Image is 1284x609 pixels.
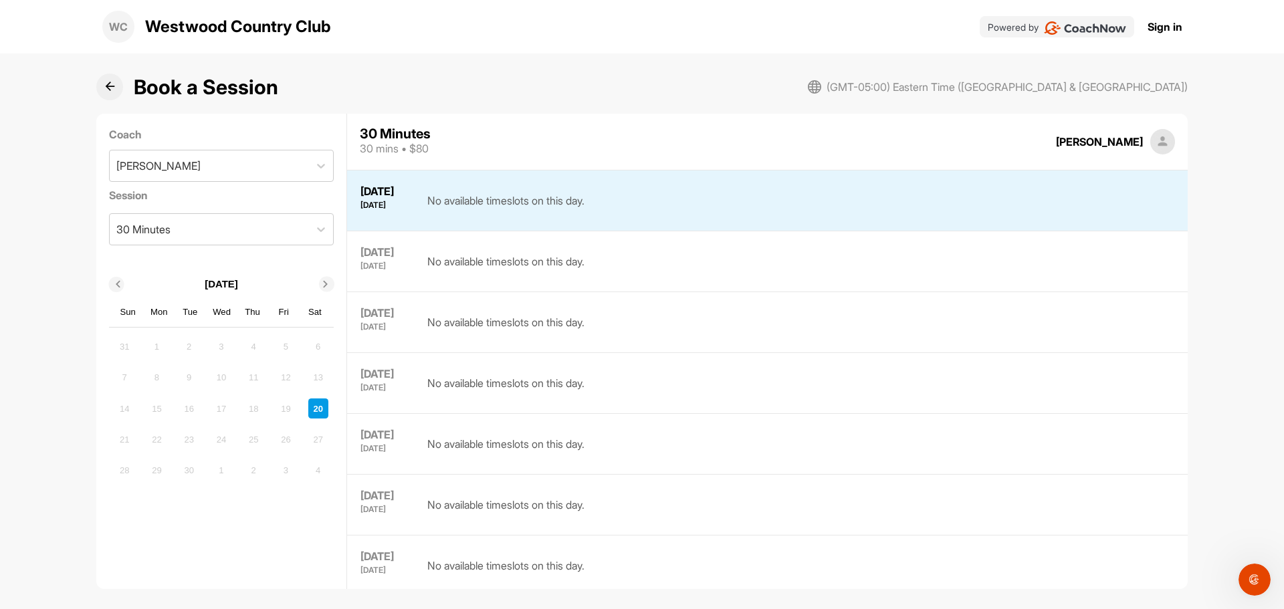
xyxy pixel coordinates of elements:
[134,72,278,102] h1: Book a Session
[116,158,201,174] div: [PERSON_NAME]
[360,201,414,209] div: [DATE]
[243,398,263,418] div: Not available Thursday, September 18th, 2025
[244,303,261,321] div: Thu
[243,368,263,388] div: Not available Thursday, September 11th, 2025
[1150,129,1176,154] img: square_default-ef6cabf814de5a2bf16c804365e32c732080f9872bdf737d349900a9daf73cf9.png
[308,398,328,418] div: Not available Saturday, September 20th, 2025
[360,445,414,453] div: [DATE]
[211,368,231,388] div: Not available Wednesday, September 10th, 2025
[360,488,414,503] div: [DATE]
[102,11,134,43] div: WC
[211,461,231,481] div: Not available Wednesday, October 1st, 2025
[146,430,167,450] div: Not available Monday, September 22nd, 2025
[427,245,584,278] div: No available timeslots on this day.
[243,461,263,481] div: Not available Thursday, October 2nd, 2025
[113,335,330,482] div: month 2025-09
[146,461,167,481] div: Not available Monday, September 29th, 2025
[360,262,414,270] div: [DATE]
[109,187,334,203] label: Session
[360,549,414,564] div: [DATE]
[308,337,328,357] div: Not available Saturday, September 6th, 2025
[146,337,167,357] div: Not available Monday, September 1st, 2025
[276,337,296,357] div: Not available Friday, September 5th, 2025
[1148,19,1182,35] a: Sign in
[114,430,134,450] div: Not available Sunday, September 21st, 2025
[146,398,167,418] div: Not available Monday, September 15th, 2025
[1044,21,1126,35] img: CoachNow
[146,368,167,388] div: Not available Monday, September 8th, 2025
[179,368,199,388] div: Not available Tuesday, September 9th, 2025
[308,430,328,450] div: Not available Saturday, September 27th, 2025
[276,368,296,388] div: Not available Friday, September 12th, 2025
[360,427,414,442] div: [DATE]
[179,461,199,481] div: Not available Tuesday, September 30th, 2025
[114,368,134,388] div: Not available Sunday, September 7th, 2025
[145,15,331,39] p: Westwood Country Club
[150,303,168,321] div: Mon
[427,184,584,217] div: No available timeslots on this day.
[360,366,414,381] div: [DATE]
[360,127,431,140] div: 30 Minutes
[182,303,199,321] div: Tue
[360,323,414,331] div: [DATE]
[427,366,584,400] div: No available timeslots on this day.
[360,184,414,199] div: [DATE]
[179,430,199,450] div: Not available Tuesday, September 23rd, 2025
[360,384,414,392] div: [DATE]
[308,461,328,481] div: Not available Saturday, October 4th, 2025
[808,80,821,94] img: svg+xml;base64,PHN2ZyB3aWR0aD0iMjAiIGhlaWdodD0iMjAiIHZpZXdCb3g9IjAgMCAyMCAyMCIgZmlsbD0ibm9uZSIgeG...
[114,337,134,357] div: Not available Sunday, August 31st, 2025
[213,303,230,321] div: Wed
[1239,564,1271,596] iframe: Intercom live chat
[119,303,136,321] div: Sun
[988,20,1039,34] p: Powered by
[109,126,334,142] label: Coach
[360,505,414,513] div: [DATE]
[243,430,263,450] div: Not available Thursday, September 25th, 2025
[211,398,231,418] div: Not available Wednesday, September 17th, 2025
[116,221,171,237] div: 30 Minutes
[427,427,584,461] div: No available timeslots on this day.
[306,303,324,321] div: Sat
[1056,134,1143,150] div: [PERSON_NAME]
[308,368,328,388] div: Not available Saturday, September 13th, 2025
[427,306,584,339] div: No available timeslots on this day.
[211,337,231,357] div: Not available Wednesday, September 3rd, 2025
[276,430,296,450] div: Not available Friday, September 26th, 2025
[179,398,199,418] div: Not available Tuesday, September 16th, 2025
[360,140,431,156] div: 30 mins • $80
[827,79,1188,95] span: (GMT-05:00) Eastern Time ([GEOGRAPHIC_DATA] & [GEOGRAPHIC_DATA])
[360,245,414,259] div: [DATE]
[360,566,414,574] div: [DATE]
[114,398,134,418] div: Not available Sunday, September 14th, 2025
[114,461,134,481] div: Not available Sunday, September 28th, 2025
[427,488,584,521] div: No available timeslots on this day.
[205,277,238,292] p: [DATE]
[211,430,231,450] div: Not available Wednesday, September 24th, 2025
[276,461,296,481] div: Not available Friday, October 3rd, 2025
[275,303,292,321] div: Fri
[427,549,584,582] div: No available timeslots on this day.
[276,398,296,418] div: Not available Friday, September 19th, 2025
[179,337,199,357] div: Not available Tuesday, September 2nd, 2025
[243,337,263,357] div: Not available Thursday, September 4th, 2025
[360,306,414,320] div: [DATE]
